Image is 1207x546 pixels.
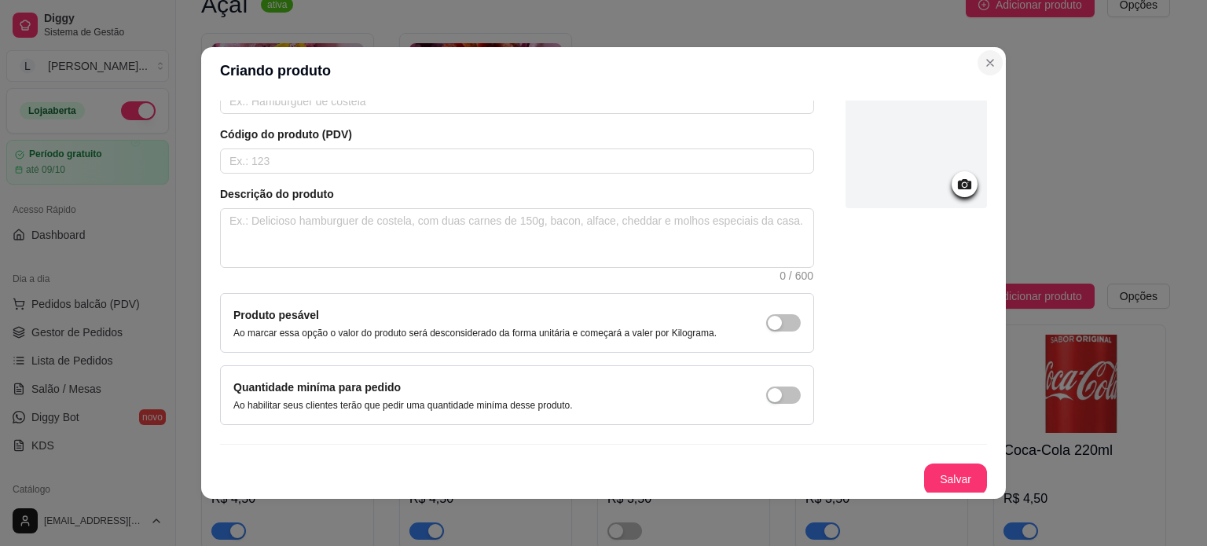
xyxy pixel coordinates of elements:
header: Criando produto [201,47,1006,94]
p: Ao marcar essa opção o valor do produto será desconsiderado da forma unitária e começará a valer ... [233,327,717,339]
article: Código do produto (PDV) [220,126,814,142]
button: Salvar [924,464,987,495]
button: Close [978,50,1003,75]
input: Ex.: Hamburguer de costela [220,89,814,114]
input: Ex.: 123 [220,148,814,174]
label: Produto pesável [233,309,319,321]
article: Descrição do produto [220,186,814,202]
p: Ao habilitar seus clientes terão que pedir uma quantidade miníma desse produto. [233,399,573,412]
label: Quantidade miníma para pedido [233,381,401,394]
